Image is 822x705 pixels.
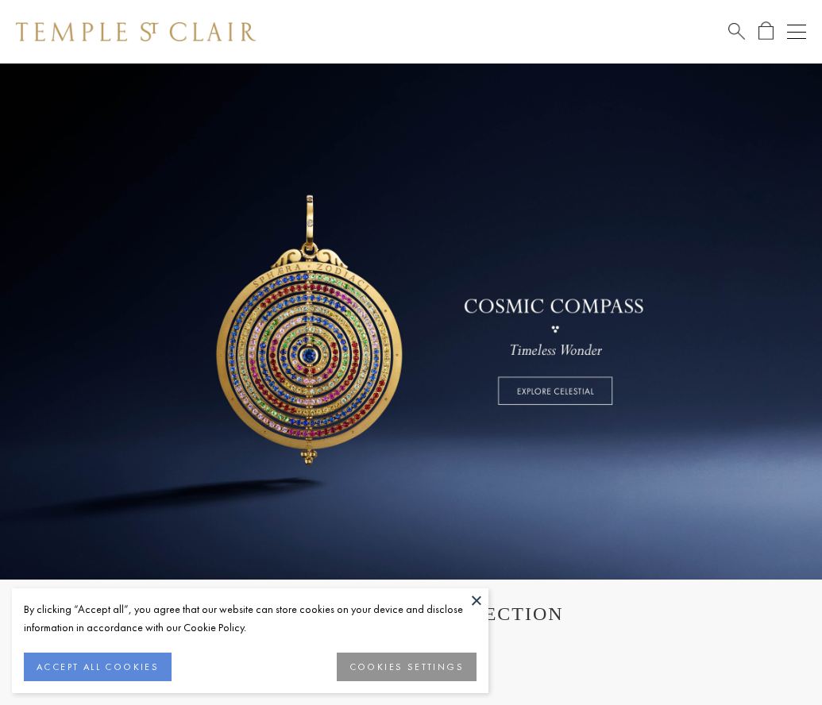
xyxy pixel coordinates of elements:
button: ACCEPT ALL COOKIES [24,653,172,681]
a: Open Shopping Bag [758,21,774,41]
a: Search [728,21,745,41]
div: By clicking “Accept all”, you agree that our website can store cookies on your device and disclos... [24,600,477,637]
button: Open navigation [787,22,806,41]
img: Temple St. Clair [16,22,256,41]
button: COOKIES SETTINGS [337,653,477,681]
